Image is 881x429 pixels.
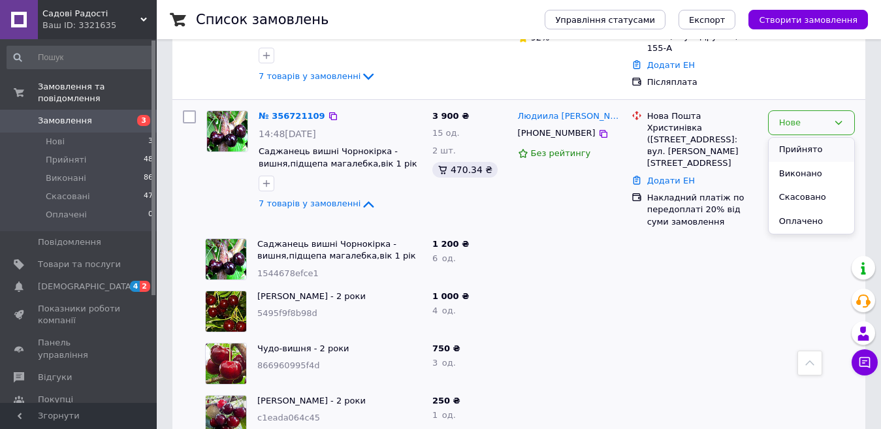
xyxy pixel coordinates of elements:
[531,148,591,158] span: Без рейтингу
[144,172,153,184] span: 86
[46,172,86,184] span: Виконані
[42,20,157,31] div: Ваш ID: 3321635
[769,210,854,234] li: Оплачено
[515,125,598,142] div: [PHONE_NUMBER]
[7,46,154,69] input: Пошук
[46,209,87,221] span: Оплачені
[735,14,868,24] a: Створити замовлення
[257,413,320,422] span: c1eada064c45
[518,110,621,123] a: Людиила [PERSON_NAME]
[647,110,758,122] div: Нова Пошта
[257,291,366,301] a: [PERSON_NAME] - 2 роки
[148,209,153,221] span: 0
[432,239,469,249] span: 1 200 ₴
[38,394,73,405] span: Покупці
[38,236,101,248] span: Повідомлення
[257,360,320,370] span: 866960995f4d
[257,343,349,353] a: Чудо-вишня - 2 роки
[207,111,248,151] img: Фото товару
[196,12,328,27] h1: Список замовлень
[46,191,90,202] span: Скасовані
[748,10,868,29] button: Створити замовлення
[42,8,140,20] span: Садові Радості
[206,239,246,279] img: Фото товару
[38,115,92,127] span: Замовлення
[432,343,460,353] span: 750 ₴
[257,308,317,318] span: 5495f9f8b98d
[140,281,150,292] span: 2
[432,128,460,138] span: 15 од.
[689,15,726,25] span: Експорт
[432,162,498,178] div: 470.34 ₴
[46,154,86,166] span: Прийняті
[647,60,695,70] a: Додати ЕН
[144,191,153,202] span: 47
[257,268,319,278] span: 1544678efce1
[432,410,456,420] span: 1 од.
[259,199,360,208] span: 7 товарів у замовленні
[259,129,316,139] span: 14:48[DATE]
[769,162,854,186] li: Виконано
[144,154,153,166] span: 48
[531,33,550,42] span: 92%
[259,71,360,81] span: 7 товарів у замовленні
[38,303,121,326] span: Показники роботи компанії
[259,199,376,208] a: 7 товарів у замовленні
[432,111,469,121] span: 3 900 ₴
[38,259,121,270] span: Товари та послуги
[769,185,854,210] li: Скасовано
[679,10,736,29] button: Експорт
[647,176,695,185] a: Додати ЕН
[259,111,325,121] a: № 356721109
[259,146,417,168] a: Саджанець вишні Чорнокірка - вишня,підщепа магалебка,вік 1 рік
[259,31,324,41] a: Жовтий гігант
[545,10,665,29] button: Управління статусами
[148,136,153,148] span: 3
[257,396,366,405] a: [PERSON_NAME] - 2 роки
[432,306,456,315] span: 4 од.
[432,253,456,263] span: 6 од.
[647,76,758,88] div: Післяплата
[38,372,72,383] span: Відгуки
[647,122,758,170] div: Христинівка ([STREET_ADDRESS]: вул. [PERSON_NAME][STREET_ADDRESS]
[759,15,857,25] span: Створити замовлення
[555,15,655,25] span: Управління статусами
[769,138,854,162] li: Прийнято
[137,115,150,126] span: 3
[257,239,416,261] a: Саджанець вишні Чорнокірка - вишня,підщепа магалебка,вік 1 рік
[46,136,65,148] span: Нові
[432,146,456,155] span: 2 шт.
[38,81,157,104] span: Замовлення та повідомлення
[432,358,456,368] span: 3 од.
[38,281,135,293] span: [DEMOGRAPHIC_DATA]
[130,281,140,292] span: 4
[779,116,828,130] div: Нове
[647,192,758,228] div: Накладний платіж по передоплаті 20% від суми замовлення
[38,337,121,360] span: Панель управління
[206,291,246,332] img: Фото товару
[206,110,248,152] a: Фото товару
[852,349,878,375] button: Чат з покупцем
[206,343,246,384] img: Фото товару
[432,291,469,301] span: 1 000 ₴
[259,71,376,81] a: 7 товарів у замовленні
[432,396,460,405] span: 250 ₴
